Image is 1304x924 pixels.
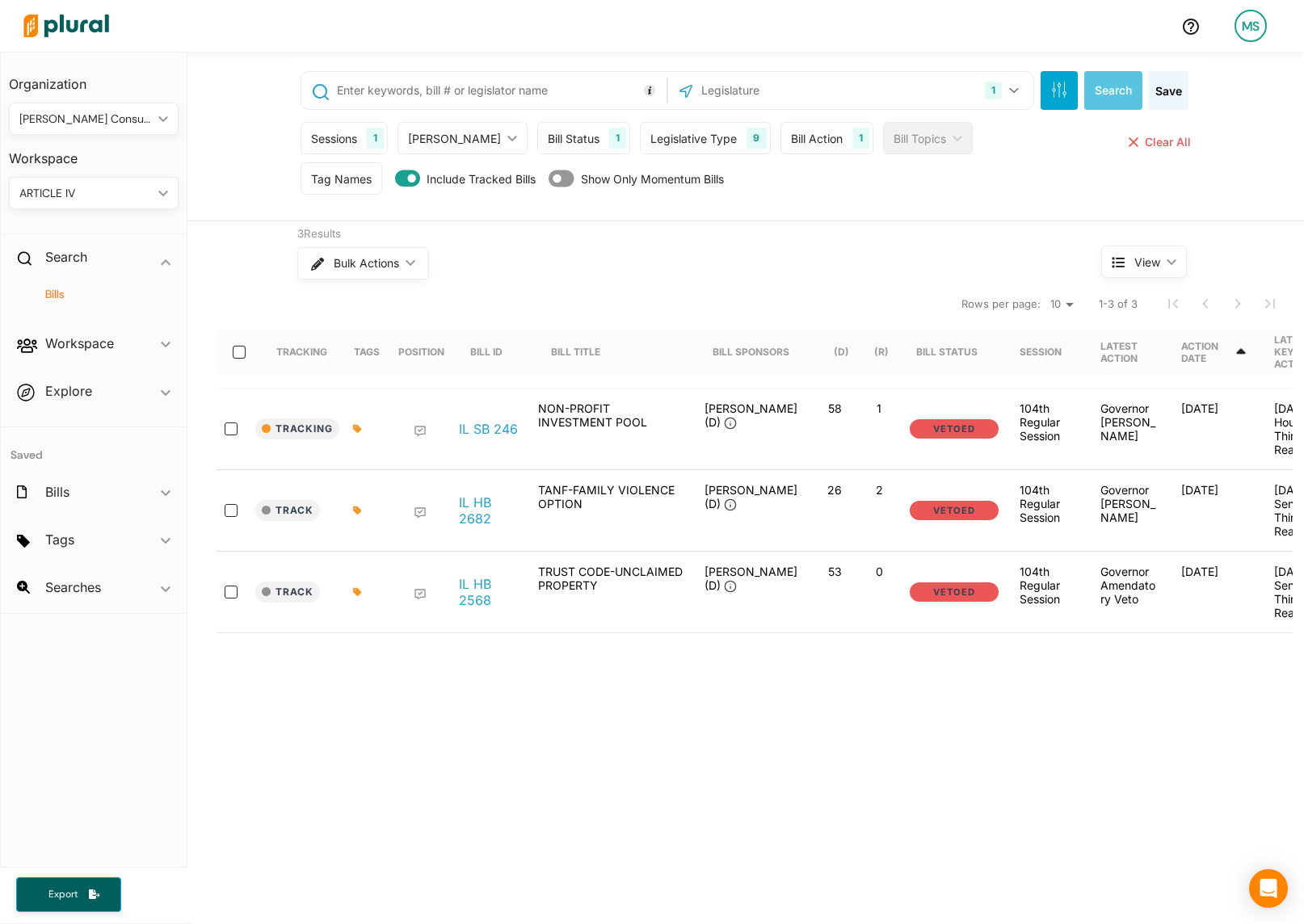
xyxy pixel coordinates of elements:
[650,130,737,147] div: Legislative Type
[894,130,946,147] div: Bill Topics
[705,483,797,510] span: [PERSON_NAME] (D)
[819,401,851,415] p: 58
[1181,340,1234,364] div: Action Date
[910,501,999,521] button: Vetoed
[1020,401,1075,443] div: 104th Regular Session
[874,346,889,358] div: (R)
[353,424,362,434] div: Add tags
[1222,288,1254,320] button: Next Page
[45,382,92,400] h2: Explore
[700,75,873,106] input: Legislature
[225,504,238,517] input: select-row-state-il-104th-hb2682
[1020,330,1076,375] div: Session
[1145,135,1191,149] span: Clear All
[255,418,339,439] button: Tracking
[1099,296,1138,313] span: 1-3 of 3
[45,578,101,596] h2: Searches
[910,582,999,603] button: Vetoed
[705,401,797,429] span: [PERSON_NAME] (D)
[864,483,895,497] p: 2
[354,346,380,358] div: Tags
[1100,330,1155,375] div: Latest Action
[233,346,246,359] input: select-all-rows
[834,346,849,358] div: (D)
[353,506,362,515] div: Add tags
[530,565,692,619] div: TRUST CODE-UNCLAIMED PROPERTY
[1020,346,1062,358] div: Session
[459,494,520,527] a: IL HB 2682
[19,111,152,128] div: [PERSON_NAME] Consulting
[1181,330,1248,375] div: Action Date
[819,483,851,497] p: 26
[910,419,999,439] button: Vetoed
[225,586,238,598] input: select-row-state-il-104th-hb2568
[45,248,87,266] h2: Search
[1087,565,1168,619] div: Governor Amendatory Veto
[1249,869,1288,908] div: Open Intercom Messenger
[414,588,427,601] div: Add Position Statement
[19,185,152,202] div: ARTICLE IV
[45,334,114,352] h2: Workspace
[1168,565,1261,619] div: [DATE]
[16,877,121,912] button: Export
[367,128,384,149] div: 1
[335,75,663,106] input: Enter keywords, bill # or legislator name
[414,425,427,438] div: Add Position Statement
[398,330,444,375] div: Position
[1020,565,1075,606] div: 104th Regular Session
[916,330,992,375] div: Bill Status
[1168,401,1261,456] div: [DATE]
[642,83,657,98] div: Tooltip anchor
[276,346,327,358] div: Tracking
[470,330,517,375] div: Bill ID
[530,483,692,538] div: TANF-FAMILY VIOLENCE OPTION
[9,135,179,170] h3: Workspace
[530,401,692,456] div: NON-PROFIT INVESTMENT POOL
[225,422,238,435] input: select-row-state-il-104th-sb246
[961,296,1041,313] span: Rows per page:
[9,61,179,96] h3: Organization
[791,130,843,147] div: Bill Action
[864,401,895,415] p: 1
[25,287,170,302] a: Bills
[874,330,889,375] div: (R)
[747,128,766,149] div: 9
[297,247,429,279] button: Bulk Actions
[408,130,501,147] div: [PERSON_NAME]
[916,346,978,358] div: Bill Status
[985,82,1002,99] div: 1
[609,128,626,149] div: 1
[297,226,1041,242] div: 3 Results
[713,346,789,358] div: Bill Sponsors
[1134,254,1160,271] span: View
[581,170,724,187] span: Show Only Momentum Bills
[1168,483,1261,538] div: [DATE]
[427,170,536,187] span: Include Tracked Bills
[1125,122,1194,162] button: Clear All
[551,330,615,375] div: Bill Title
[548,130,599,147] div: Bill Status
[470,346,503,358] div: Bill ID
[311,170,372,187] div: Tag Names
[1149,71,1188,110] button: Save
[1254,288,1286,320] button: Last Page
[398,346,444,358] div: Position
[1157,288,1189,320] button: First Page
[354,330,380,375] div: Tags
[1087,483,1168,538] div: Governor [PERSON_NAME]
[834,330,849,375] div: (D)
[255,582,320,603] button: Track
[819,565,851,578] p: 53
[551,346,600,358] div: Bill Title
[1020,483,1075,524] div: 104th Regular Session
[864,565,895,578] p: 0
[1084,71,1142,110] button: Search
[1235,10,1267,42] div: MS
[255,500,320,521] button: Track
[37,888,89,901] span: Export
[353,587,362,597] div: Add tags
[1051,82,1067,95] span: Search Filters
[414,506,427,519] div: Add Position Statement
[311,130,357,147] div: Sessions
